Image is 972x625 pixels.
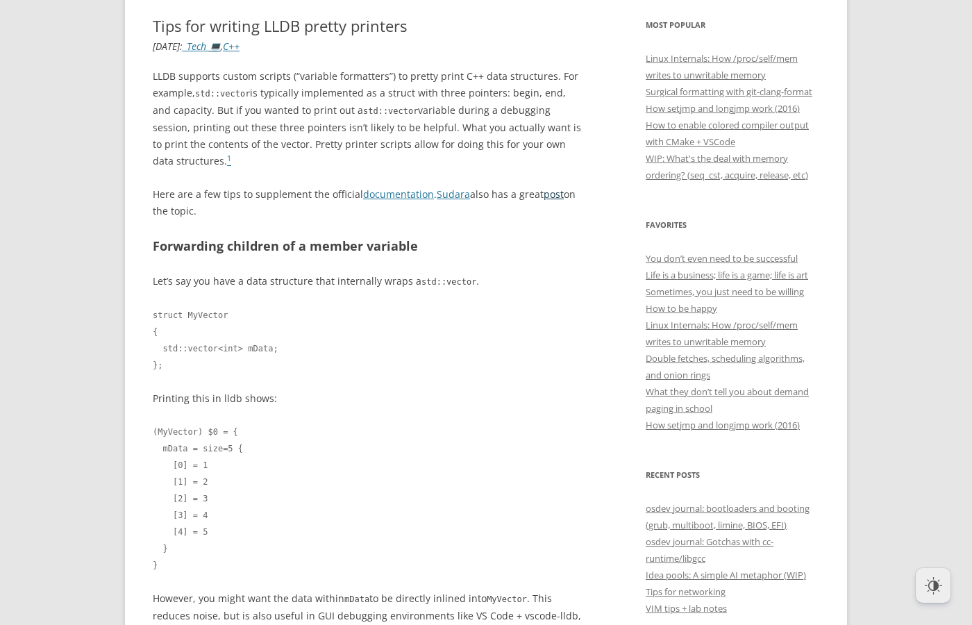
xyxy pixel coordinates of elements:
h3: Most Popular [646,17,819,33]
h3: Recent Posts [646,467,819,483]
a: osdev journal: Gotchas with cc-runtime/libgcc [646,535,773,565]
a: _Tech 💻 [183,40,221,53]
a: How setjmp and longjmp work (2016) [646,419,800,431]
a: Sudara [437,187,470,201]
code: std::vector [421,277,476,287]
a: documentation [363,187,434,201]
p: Printing this in lldb shows: [153,390,587,407]
code: (MyVector) $0 = { mData = size=5 { [0] = 1 [1] = 2 [2] = 3 [3] = 4 [4] = 5 } } [153,424,587,574]
h2: Forwarding children of a member variable [153,236,587,256]
a: Life is a business; life is a game; life is art [646,269,808,281]
a: How to enable colored compiler output with CMake + VSCode [646,119,809,148]
a: How to be happy [646,302,717,315]
a: How setjmp and longjmp work (2016) [646,102,800,115]
i: : , [153,40,240,53]
a: Linux Internals: How /proc/self/mem writes to unwritable memory [646,319,798,348]
p: Here are a few tips to supplement the official . also has a great on the topic. [153,186,587,219]
code: struct MyVector { std::vector<int> mData; }; [153,307,587,374]
a: osdev journal: bootloaders and booting (grub, multiboot, limine, BIOS, EFI) [646,502,810,531]
h3: Favorites [646,217,819,233]
time: [DATE] [153,40,180,53]
code: std::vector [363,106,418,116]
a: You don’t even need to be successful [646,252,798,265]
p: LLDB supports custom scripts (“variable formatters”) to pretty print C++ data structures. For exa... [153,68,587,169]
code: std::vector [195,89,250,99]
a: Tips for networking [646,585,726,598]
a: Idea pools: A simple AI metaphor (WIP) [646,569,806,581]
p: Let’s say you have a data structure that internally wraps a . [153,273,587,290]
a: C++ [223,40,240,53]
a: Double fetches, scheduling algorithms, and onion rings [646,352,805,381]
a: post [544,187,564,201]
a: Sometimes, you just need to be willing [646,285,804,298]
a: 1 [227,154,231,167]
code: MyVector [487,594,527,604]
h1: Tips for writing LLDB pretty printers [153,17,587,35]
a: WIP: What's the deal with memory ordering? (seq_cst, acquire, release, etc) [646,152,808,181]
sup: 1 [227,153,231,163]
a: Linux Internals: How /proc/self/mem writes to unwritable memory [646,52,798,81]
a: Surgical formatting with git-clang-format [646,85,812,98]
a: What they don’t tell you about demand paging in school [646,385,809,415]
a: VIM tips + lab notes [646,602,727,615]
code: mData [344,594,369,604]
